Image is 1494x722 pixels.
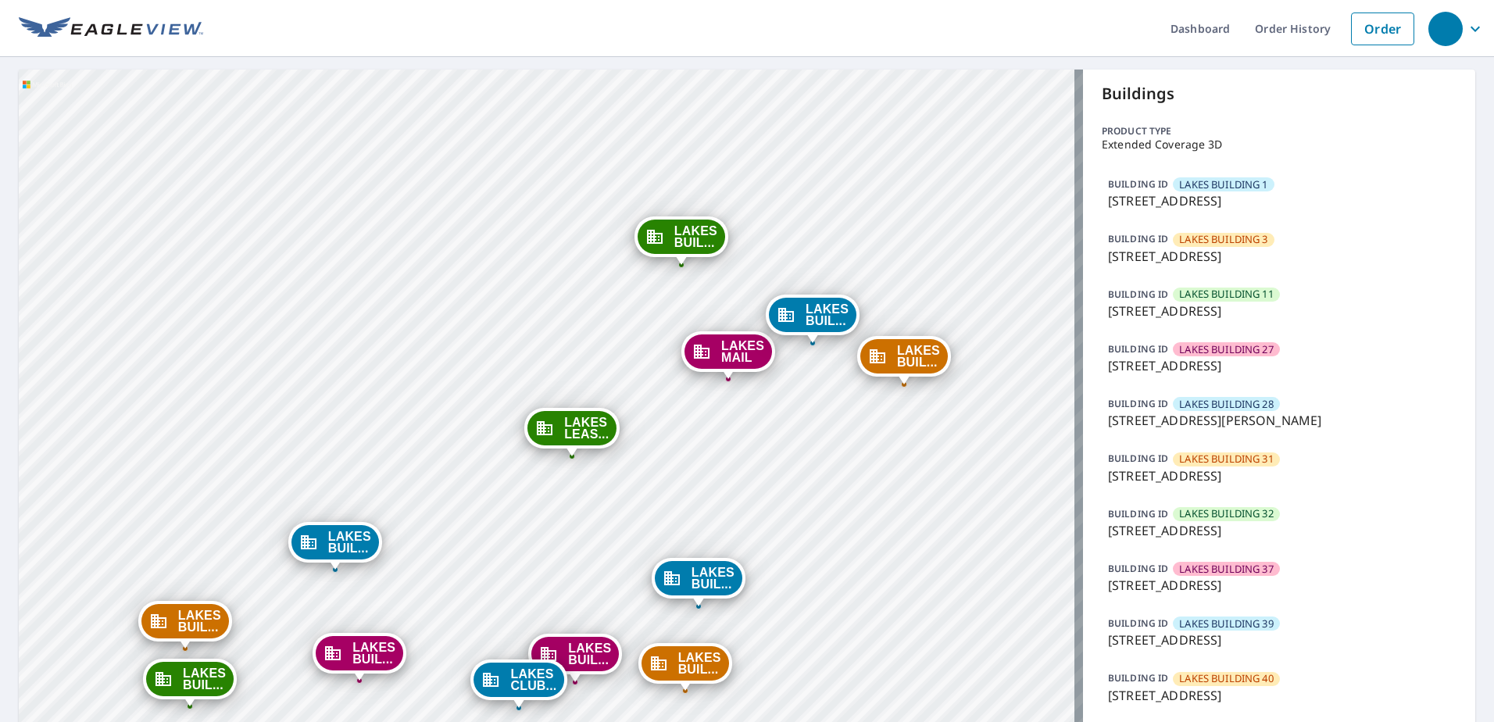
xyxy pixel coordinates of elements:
p: BUILDING ID [1108,288,1168,301]
span: LAKES BUIL... [352,642,395,665]
img: EV Logo [19,17,203,41]
div: Dropped pin, building LAKES BUILDING 40, Commercial property, 5476 Meadow Bend Dr Dallas, TX 75206 [638,643,732,692]
p: BUILDING ID [1108,342,1168,356]
span: LAKES BUILDING 28 [1179,397,1274,412]
div: Dropped pin, building LAKES BUILDING 39, Commercial property, 8700 Southwestern Blvd Dallas, TX 7... [652,558,745,606]
p: BUILDING ID [1108,671,1168,684]
a: Order [1351,13,1414,45]
p: BUILDING ID [1108,617,1168,630]
p: [STREET_ADDRESS] [1108,302,1450,320]
p: [STREET_ADDRESS][PERSON_NAME] [1108,411,1450,430]
p: BUILDING ID [1108,507,1168,520]
span: LAKES BUIL... [178,609,221,633]
span: LAKES BUILDING 37 [1179,562,1274,577]
p: [STREET_ADDRESS] [1108,466,1450,485]
span: LAKES BUIL... [674,225,717,248]
div: Dropped pin, building LAKES BUILDING 37, Commercial property, 5482 Meadow Bend Dr Dallas, TX 75206 [528,634,622,682]
div: Dropped pin, building LAKES BUILDING 3, Commercial property, 8740 Southwestern Blvd Dallas, TX 75206 [857,336,951,384]
span: LAKES BUIL... [897,345,940,368]
span: LAKES BUIL... [678,652,721,675]
span: LAKES BUILDING 40 [1179,671,1274,686]
span: LAKES BUILDING 27 [1179,342,1274,357]
span: LAKES CLUB... [511,668,557,692]
span: LAKES BUIL... [568,642,611,666]
p: [STREET_ADDRESS] [1108,356,1450,375]
p: Buildings [1102,82,1456,105]
span: LAKES BUIL... [328,531,371,554]
span: LAKES BUILDING 32 [1179,506,1274,521]
div: Dropped pin, building LAKES BUILDING 32, Commercial property, 5554 Meadow Bend Dr Dallas, TX 75206 [143,659,237,707]
p: [STREET_ADDRESS] [1108,631,1450,649]
span: LAKES BUIL... [806,303,849,327]
p: Product type [1102,124,1456,138]
div: Dropped pin, building LAKES BUILDING 31, Commercial property, 5554 Meadow Bend Dr Dallas, TX 75206 [138,601,232,649]
p: BUILDING ID [1108,562,1168,575]
p: [STREET_ADDRESS] [1108,686,1450,705]
div: Dropped pin, building LAKES CLUBHOUSE, Commercial property, 5492 Meadow Bend Dr Dallas, TX 75206 [471,659,568,708]
div: Dropped pin, building LAKES LEASING, Commercial property, 8160 Southwestern Blvd Dallas, TX 75206 [524,408,620,456]
p: [STREET_ADDRESS] [1108,191,1450,210]
span: LAKES LEAS... [564,416,609,440]
p: BUILDING ID [1108,232,1168,245]
span: LAKES BUILDING 3 [1179,232,1267,247]
div: Dropped pin, building LAKES BUILDING 27, Commercial property, 5526 Meadow Bend Dr Dallas, TX 75206 [313,633,406,681]
div: Dropped pin, building LAKES BUILDING 28, Commercial property, 5955 Caruth Haven Ln Dallas, TX 75206 [288,522,382,570]
span: LAKES BUILDING 11 [1179,287,1274,302]
div: Dropped pin, building LAKES BUILDING 11, Commercial property, 8610 Southwestern Blvd Dallas, TX 7... [634,216,728,265]
p: [STREET_ADDRESS] [1108,247,1450,266]
p: [STREET_ADDRESS] [1108,521,1450,540]
span: LAKES BUILDING 31 [1179,452,1274,466]
div: Dropped pin, building LAKES MAIL, Commercial property, 8610 Southwestern Blvd Dallas, TX 75206 [681,331,775,380]
p: BUILDING ID [1108,397,1168,410]
p: BUILDING ID [1108,177,1168,191]
span: LAKES BUILDING 39 [1179,617,1274,631]
span: LAKES BUIL... [183,667,226,691]
span: LAKES BUIL... [692,567,734,590]
p: BUILDING ID [1108,452,1168,465]
span: LAKES BUILDING 1 [1179,177,1267,192]
p: [STREET_ADDRESS] [1108,576,1450,595]
p: Extended Coverage 3D [1102,138,1456,151]
div: Dropped pin, building LAKES BUILDING 1, Commercial property, 8620 Southwestern Blvd Dallas, TX 75206 [766,295,860,343]
span: LAKES MAIL [721,340,764,363]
